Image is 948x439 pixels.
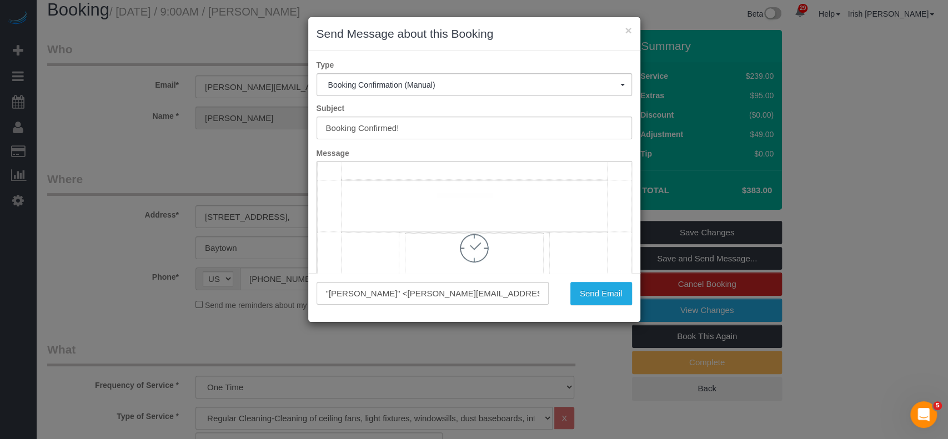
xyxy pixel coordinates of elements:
iframe: Intercom live chat [910,401,937,428]
button: Booking Confirmation (Manual) [317,73,632,96]
label: Subject [308,103,640,114]
span: Booking Confirmation (Manual) [328,80,620,89]
h3: Send Message about this Booking [317,26,632,42]
span: 5 [933,401,942,410]
input: Subject [317,117,632,139]
iframe: Rich Text Editor, editor1 [317,162,631,335]
label: Type [308,59,640,70]
label: Message [308,148,640,159]
button: × [625,24,631,36]
button: Send Email [570,282,632,305]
